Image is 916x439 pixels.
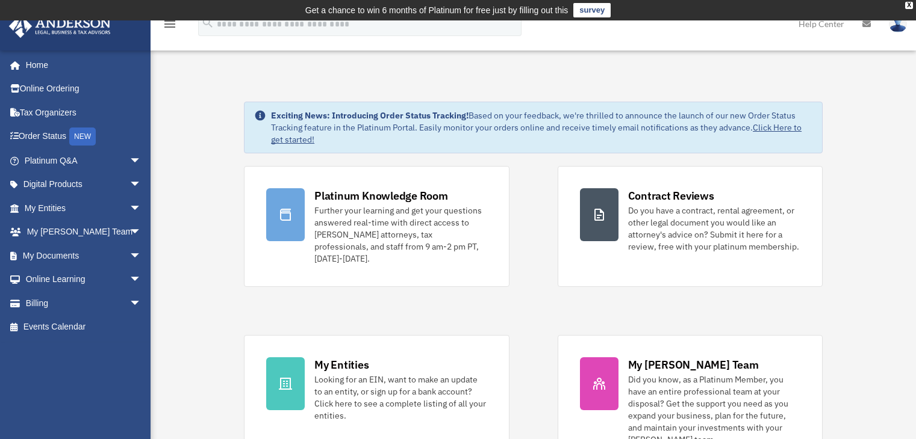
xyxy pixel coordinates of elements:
a: Digital Productsarrow_drop_down [8,173,160,197]
a: Platinum Q&Aarrow_drop_down [8,149,160,173]
i: menu [163,17,177,31]
div: NEW [69,127,96,146]
span: arrow_drop_down [129,196,154,221]
a: survey [573,3,611,17]
a: Contract Reviews Do you have a contract, rental agreement, or other legal document you would like... [558,166,823,287]
a: Click Here to get started! [271,122,802,145]
a: Online Ordering [8,77,160,101]
a: Platinum Knowledge Room Further your learning and get your questions answered real-time with dire... [244,166,509,287]
span: arrow_drop_down [129,291,154,316]
div: Looking for an EIN, want to make an update to an entity, or sign up for a bank account? Click her... [314,373,487,422]
img: User Pic [889,15,907,32]
span: arrow_drop_down [129,244,154,268]
span: arrow_drop_down [129,220,154,245]
a: My Documentsarrow_drop_down [8,244,160,268]
div: Contract Reviews [628,188,714,203]
div: Get a chance to win 6 months of Platinum for free just by filling out this [305,3,569,17]
i: search [201,16,214,29]
img: Anderson Advisors Platinum Portal [5,14,114,38]
span: arrow_drop_down [129,268,154,292]
a: Billingarrow_drop_down [8,291,160,315]
a: My [PERSON_NAME] Teamarrow_drop_down [8,220,160,244]
div: Platinum Knowledge Room [314,188,448,203]
div: My Entities [314,357,369,372]
a: Events Calendar [8,315,160,339]
div: My [PERSON_NAME] Team [628,357,759,372]
a: Home [8,53,154,77]
a: My Entitiesarrow_drop_down [8,196,160,220]
strong: Exciting News: Introducing Order Status Tracking! [271,110,469,121]
div: close [905,2,913,9]
div: Further your learning and get your questions answered real-time with direct access to [PERSON_NAM... [314,204,487,265]
div: Do you have a contract, rental agreement, or other legal document you would like an attorney's ad... [628,204,800,253]
span: arrow_drop_down [129,149,154,173]
div: Based on your feedback, we're thrilled to announce the launch of our new Order Status Tracking fe... [271,109,812,146]
a: Online Learningarrow_drop_down [8,268,160,292]
span: arrow_drop_down [129,173,154,197]
a: Order StatusNEW [8,124,160,149]
a: menu [163,21,177,31]
a: Tax Organizers [8,100,160,124]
